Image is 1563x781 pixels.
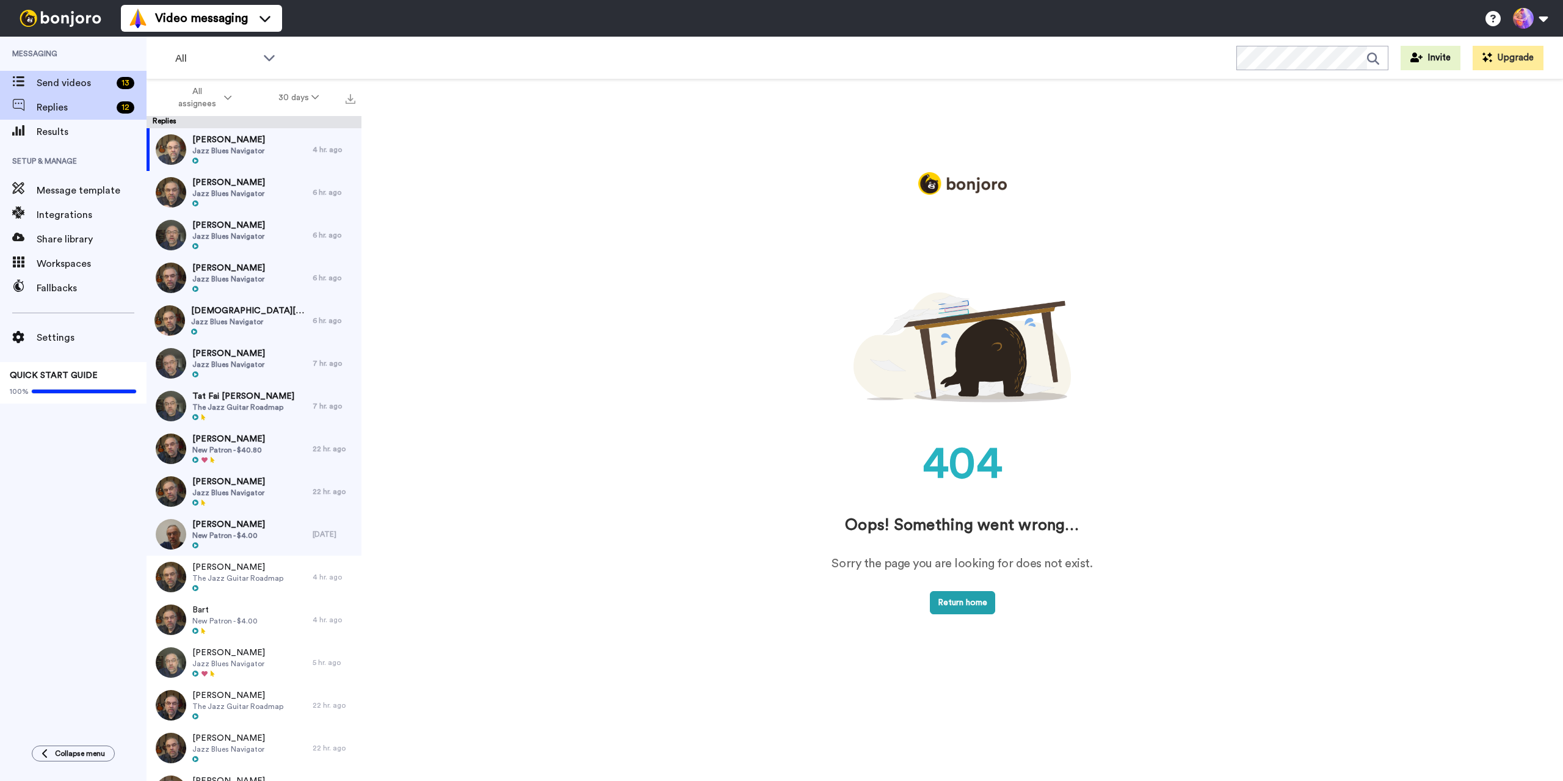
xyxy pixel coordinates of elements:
[156,562,186,592] img: 1ab7e1de-0286-45fe-96f8-72d70324a20e-thumb.jpg
[192,262,265,274] span: [PERSON_NAME]
[192,176,265,189] span: [PERSON_NAME]
[192,476,265,488] span: [PERSON_NAME]
[192,689,283,702] span: [PERSON_NAME]
[346,94,355,104] img: export.svg
[1401,46,1460,70] button: Invite
[192,390,294,402] span: Tat Fai [PERSON_NAME]
[313,316,355,325] div: 6 hr. ago
[675,555,1249,573] div: Sorry the page you are looking for does not exist.
[147,342,361,385] a: [PERSON_NAME]Jazz Blues Navigator7 hr. ago
[313,700,355,710] div: 22 hr. ago
[313,358,355,368] div: 7 hr. ago
[156,177,186,208] img: 40d50caa-9a03-4e18-813a-409ec1cc73fa-thumb.jpg
[128,9,148,28] img: vm-color.svg
[313,615,355,625] div: 4 hr. ago
[147,214,361,256] a: [PERSON_NAME]Jazz Blues Navigator6 hr. ago
[147,598,361,641] a: BartNew Patron - $4.004 hr. ago
[192,274,265,284] span: Jazz Blues Navigator
[313,273,355,283] div: 6 hr. ago
[55,749,105,758] span: Collapse menu
[15,10,106,27] img: bj-logo-header-white.svg
[192,518,265,531] span: [PERSON_NAME]
[192,231,265,241] span: Jazz Blues Navigator
[37,76,112,90] span: Send videos
[154,305,185,336] img: dcc01aae-7489-446d-952d-f27a99ac11b4-thumb.jpg
[175,51,257,66] span: All
[156,733,186,763] img: 09794611-2ce4-473a-88a7-0b053e6c5723-thumb.jpg
[147,385,361,427] a: Tat Fai [PERSON_NAME]The Jazz Guitar Roadmap7 hr. ago
[1473,46,1543,70] button: Upgrade
[37,232,147,247] span: Share library
[117,77,134,89] div: 13
[37,183,147,198] span: Message template
[147,116,361,128] div: Replies
[192,445,265,455] span: New Patron - $40.80
[156,391,186,421] img: 3b23d39c-c49d-4bc8-96f3-a7582ac2873b-thumb.jpg
[156,134,186,165] img: 0f59ad4e-9c0e-49a1-8c86-f4af8e992950-thumb.jpg
[191,317,306,327] span: Jazz Blues Navigator
[192,360,265,369] span: Jazz Blues Navigator
[156,690,186,721] img: c6e398f1-0455-41e7-a29e-98c0875529af-thumb.jpg
[192,402,294,412] span: The Jazz Guitar Roadmap
[156,263,186,293] img: 061b5ab0-47a8-4d18-8a0a-28df7346ba28-thumb.jpg
[147,427,361,470] a: [PERSON_NAME]New Patron - $40.8022 hr. ago
[313,145,355,154] div: 4 hr. ago
[10,371,98,380] span: QUICK START GUIDE
[32,746,115,761] button: Collapse menu
[156,348,186,379] img: f1579422-343b-4837-886c-71a54950a77e-thumb.jpg
[192,744,265,754] span: Jazz Blues Navigator
[156,519,186,550] img: e3142924-e3a5-490a-8413-af9b33ca3c2b-thumb.jpg
[147,470,361,513] a: [PERSON_NAME]Jazz Blues Navigator22 hr. ago
[342,89,359,107] button: Export all results that match these filters now.
[930,598,995,607] a: Return home
[37,330,147,345] span: Settings
[313,658,355,667] div: 5 hr. ago
[147,556,361,598] a: [PERSON_NAME]The Jazz Guitar Roadmap4 hr. ago
[192,732,265,744] span: [PERSON_NAME]
[156,220,186,250] img: fed2076b-5e74-428d-84ce-8d0d3fb324b1-thumb.jpg
[386,433,1539,496] div: 404
[313,444,355,454] div: 22 hr. ago
[156,647,186,678] img: 1f37907c-17f0-4285-96b8-844ab13c8a98-thumb.jpg
[147,299,361,342] a: [DEMOGRAPHIC_DATA][PERSON_NAME]Jazz Blues Navigator6 hr. ago
[854,292,1072,402] img: 404.png
[192,488,265,498] span: Jazz Blues Navigator
[918,172,1007,195] img: logo_full.png
[192,189,265,198] span: Jazz Blues Navigator
[313,572,355,582] div: 4 hr. ago
[37,125,147,139] span: Results
[147,128,361,171] a: [PERSON_NAME]Jazz Blues Navigator4 hr. ago
[192,433,265,445] span: [PERSON_NAME]
[192,647,265,659] span: [PERSON_NAME]
[37,256,147,271] span: Workspaces
[192,531,265,540] span: New Patron - $4.00
[313,401,355,411] div: 7 hr. ago
[192,573,283,583] span: The Jazz Guitar Roadmap
[255,87,343,109] button: 30 days
[147,513,361,556] a: [PERSON_NAME]New Patron - $4.00[DATE]
[156,476,186,507] img: 5f349363-8ee5-4a6c-b0b6-52332cc7e37e-thumb.jpg
[313,487,355,496] div: 22 hr. ago
[930,591,995,614] button: Return home
[156,434,186,464] img: 0b9cb50d-a06c-4cfb-8002-54f7825fbf63-thumb.jpg
[313,187,355,197] div: 6 hr. ago
[192,616,258,626] span: New Patron - $4.00
[191,305,306,317] span: [DEMOGRAPHIC_DATA][PERSON_NAME]
[192,347,265,360] span: [PERSON_NAME]
[10,387,29,396] span: 100%
[192,659,265,669] span: Jazz Blues Navigator
[155,10,248,27] span: Video messaging
[147,171,361,214] a: [PERSON_NAME]Jazz Blues Navigator6 hr. ago
[147,256,361,299] a: [PERSON_NAME]Jazz Blues Navigator6 hr. ago
[192,146,265,156] span: Jazz Blues Navigator
[192,702,283,711] span: The Jazz Guitar Roadmap
[192,604,258,616] span: Bart
[147,641,361,684] a: [PERSON_NAME]Jazz Blues Navigator5 hr. ago
[192,561,283,573] span: [PERSON_NAME]
[192,219,265,231] span: [PERSON_NAME]
[117,101,134,114] div: 12
[313,230,355,240] div: 6 hr. ago
[313,529,355,539] div: [DATE]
